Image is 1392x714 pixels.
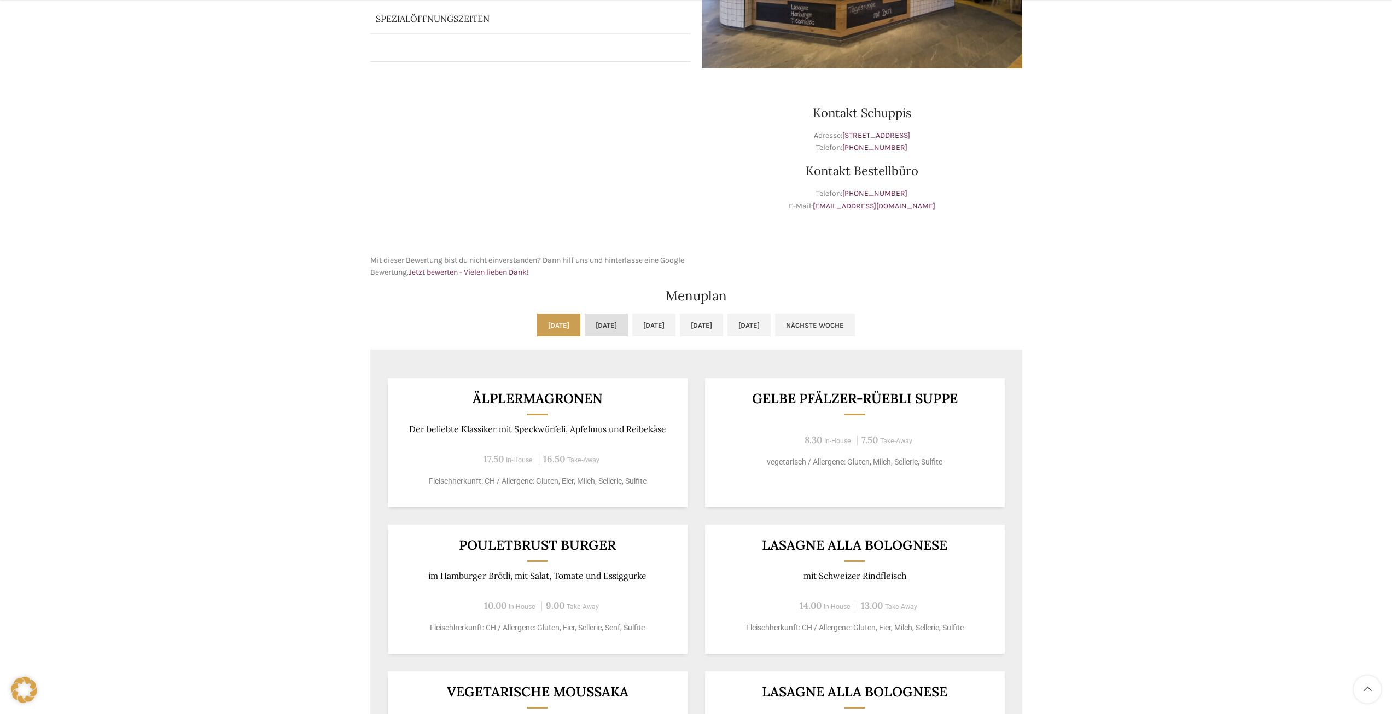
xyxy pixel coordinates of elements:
span: 17.50 [484,453,504,465]
a: [EMAIL_ADDRESS][DOMAIN_NAME] [813,201,935,211]
p: mit Schweizer Rindfleisch [718,571,991,581]
h3: Lasagne alla Bolognese [718,685,991,699]
a: [DATE] [585,314,628,336]
a: Nächste Woche [775,314,855,336]
span: In-House [506,456,533,464]
span: Take-Away [567,456,599,464]
p: Der beliebte Klassiker mit Speckwürfeli, Apfelmus und Reibekäse [401,424,674,434]
h3: Vegetarische Moussaka [401,685,674,699]
iframe: schwyter schuppis [370,79,691,243]
h3: LASAGNE ALLA BOLOGNESE [718,538,991,552]
h2: Menuplan [370,289,1022,303]
p: vegetarisch / Allergene: Gluten, Milch, Sellerie, Sulfite [718,456,991,468]
a: [DATE] [680,314,723,336]
span: Take-Away [567,603,599,611]
a: [DATE] [632,314,675,336]
span: Take-Away [885,603,917,611]
h3: Gelbe Pfälzer-Rüebli Suppe [718,392,991,405]
span: In-House [509,603,535,611]
p: Telefon: E-Mail: [702,188,1022,212]
span: 16.50 [543,453,565,465]
a: [PHONE_NUMBER] [842,189,907,198]
p: Fleischherkunft: CH / Allergene: Gluten, Eier, Milch, Sellerie, Sulfite [718,622,991,634]
p: im Hamburger Brötli, mit Salat, Tomate und Essiggurke [401,571,674,581]
h3: Älplermagronen [401,392,674,405]
p: Adresse: Telefon: [702,130,1022,154]
span: 8.30 [805,434,822,446]
h3: Kontakt Schuppis [702,107,1022,119]
a: [DATE] [727,314,771,336]
a: Scroll to top button [1354,676,1381,703]
span: 7.50 [861,434,878,446]
a: [PHONE_NUMBER] [842,143,907,152]
span: 14.00 [800,600,822,612]
h3: Kontakt Bestellbüro [702,165,1022,177]
a: Jetzt bewerten - Vielen lieben Dank! [409,268,529,277]
a: [DATE] [537,314,580,336]
span: 10.00 [484,600,506,612]
span: 13.00 [861,600,883,612]
span: In-House [824,437,851,445]
span: 9.00 [546,600,564,612]
p: Fleischherkunft: CH / Allergene: Gluten, Eier, Milch, Sellerie, Sulfite [401,475,674,487]
p: Spezialöffnungszeiten [376,13,632,25]
span: In-House [824,603,851,611]
h3: Pouletbrust Burger [401,538,674,552]
p: Fleischherkunft: CH / Allergene: Gluten, Eier, Sellerie, Senf, Sulfite [401,622,674,634]
p: Mit dieser Bewertung bist du nicht einverstanden? Dann hilf uns und hinterlasse eine Google Bewer... [370,254,691,279]
a: [STREET_ADDRESS] [842,131,910,140]
span: Take-Away [880,437,912,445]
